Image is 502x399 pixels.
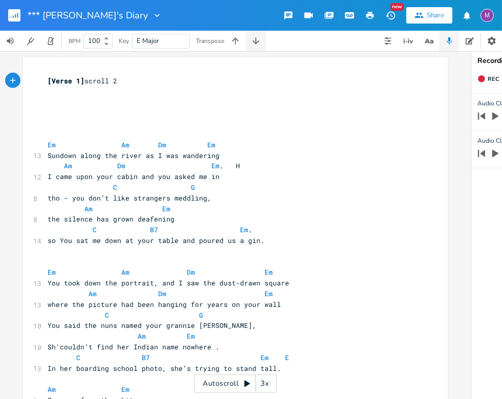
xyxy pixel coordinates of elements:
[162,204,170,213] span: Em
[48,225,252,234] span: .
[194,374,277,393] div: Autoscroll
[48,161,240,170] span: . H
[48,321,256,330] span: You said the nuns named your grannie [PERSON_NAME],
[260,353,269,362] span: Em
[406,7,452,24] button: Share
[48,300,281,309] span: where the picture had been hanging for years on your wall
[488,75,499,83] span: Rec
[211,161,220,170] span: Em
[150,225,158,234] span: B7
[265,289,273,298] span: Em
[121,385,129,394] span: Em
[207,140,215,149] span: Em
[48,236,265,245] span: so You sat me down at your table and poured us a gin.
[158,140,166,149] span: Dm
[256,374,274,393] div: 3x
[48,76,84,85] span: [Verse 1]
[48,385,56,394] span: Am
[113,183,117,192] span: C
[481,9,494,22] div: melindameshad
[89,289,97,298] span: Am
[93,225,97,234] span: C
[138,331,146,341] span: Am
[196,38,224,44] div: Transpose
[121,140,129,149] span: Am
[380,6,401,25] button: New
[69,38,80,44] div: BPM
[191,183,195,192] span: G
[427,11,444,20] div: Share
[76,353,80,362] span: C
[48,151,220,160] span: Sundown along the river as I was wandering
[142,353,150,362] span: B7
[187,331,195,341] span: Em
[265,268,273,277] span: Em
[84,204,93,213] span: Am
[285,353,289,362] span: E
[48,342,220,351] span: Sh'couldn’t find her Indian name nowhere .
[48,364,281,373] span: In her boarding school photo, she’s trying to stand tall.
[119,38,129,44] div: Key
[187,268,195,277] span: Dm
[48,193,211,203] span: tho - you don’t like strangers meddling,
[48,278,289,287] span: You took down the portrait, and I saw the dust-drawn square
[240,225,248,234] span: Em
[64,161,72,170] span: Am
[48,140,56,149] span: Em
[137,36,159,46] span: E Major
[390,3,404,11] div: New
[117,161,125,170] span: Dm
[105,311,109,320] span: C
[48,76,117,85] span: scroll 2
[28,11,148,20] span: *** [PERSON_NAME]'s Diary
[121,268,129,277] span: Am
[48,214,174,224] span: the silence has grown deafening
[199,311,203,320] span: G
[481,4,494,27] button: M
[48,268,56,277] span: Em
[48,172,220,181] span: I came upon your cabin and you asked me in
[158,289,166,298] span: Dm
